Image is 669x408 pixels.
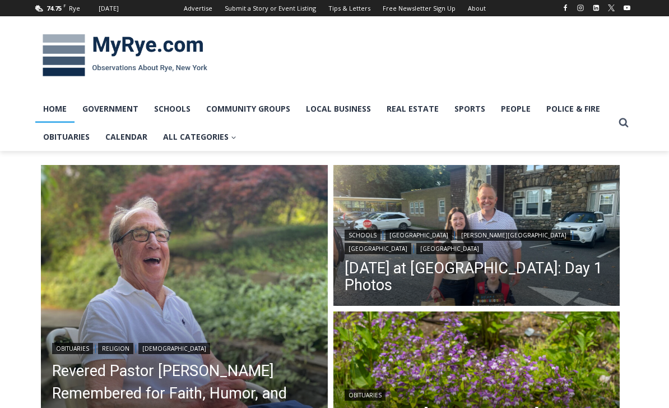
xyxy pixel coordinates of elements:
a: Calendar [97,123,155,151]
a: Real Estate [379,95,447,123]
a: Local Business [298,95,379,123]
a: Religion [98,343,133,354]
div: Rye [69,3,80,13]
a: All Categories [155,123,244,151]
nav: Primary Navigation [35,95,614,152]
a: [GEOGRAPHIC_DATA] [416,243,483,254]
a: [DEMOGRAPHIC_DATA] [138,343,210,354]
a: [GEOGRAPHIC_DATA] [385,230,452,241]
span: 74.75 [47,4,62,12]
div: | | | | [345,227,609,254]
span: All Categories [163,131,236,143]
div: | | [52,341,317,354]
a: Sports [447,95,493,123]
a: Linkedin [589,1,603,15]
a: Government [75,95,146,123]
a: Schools [146,95,198,123]
a: [GEOGRAPHIC_DATA] [345,243,411,254]
a: [PERSON_NAME][GEOGRAPHIC_DATA] [457,230,570,241]
a: Community Groups [198,95,298,123]
a: Obituaries [35,123,97,151]
img: (PHOTO: Henry arrived for his first day of Kindergarten at Midland Elementary School. He likes cu... [333,165,620,309]
a: [DATE] at [GEOGRAPHIC_DATA]: Day 1 Photos [345,260,609,294]
a: Obituaries [52,343,93,354]
a: Schools [345,230,380,241]
img: MyRye.com [35,26,215,85]
a: Read More First Day of School at Rye City Schools: Day 1 Photos [333,165,620,309]
a: Home [35,95,75,123]
a: People [493,95,538,123]
a: YouTube [620,1,634,15]
a: Instagram [574,1,587,15]
span: F [63,2,66,8]
div: [DATE] [99,3,119,13]
a: Police & Fire [538,95,608,123]
a: Facebook [559,1,572,15]
a: X [605,1,618,15]
a: Obituaries [345,389,385,401]
button: View Search Form [614,113,634,133]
